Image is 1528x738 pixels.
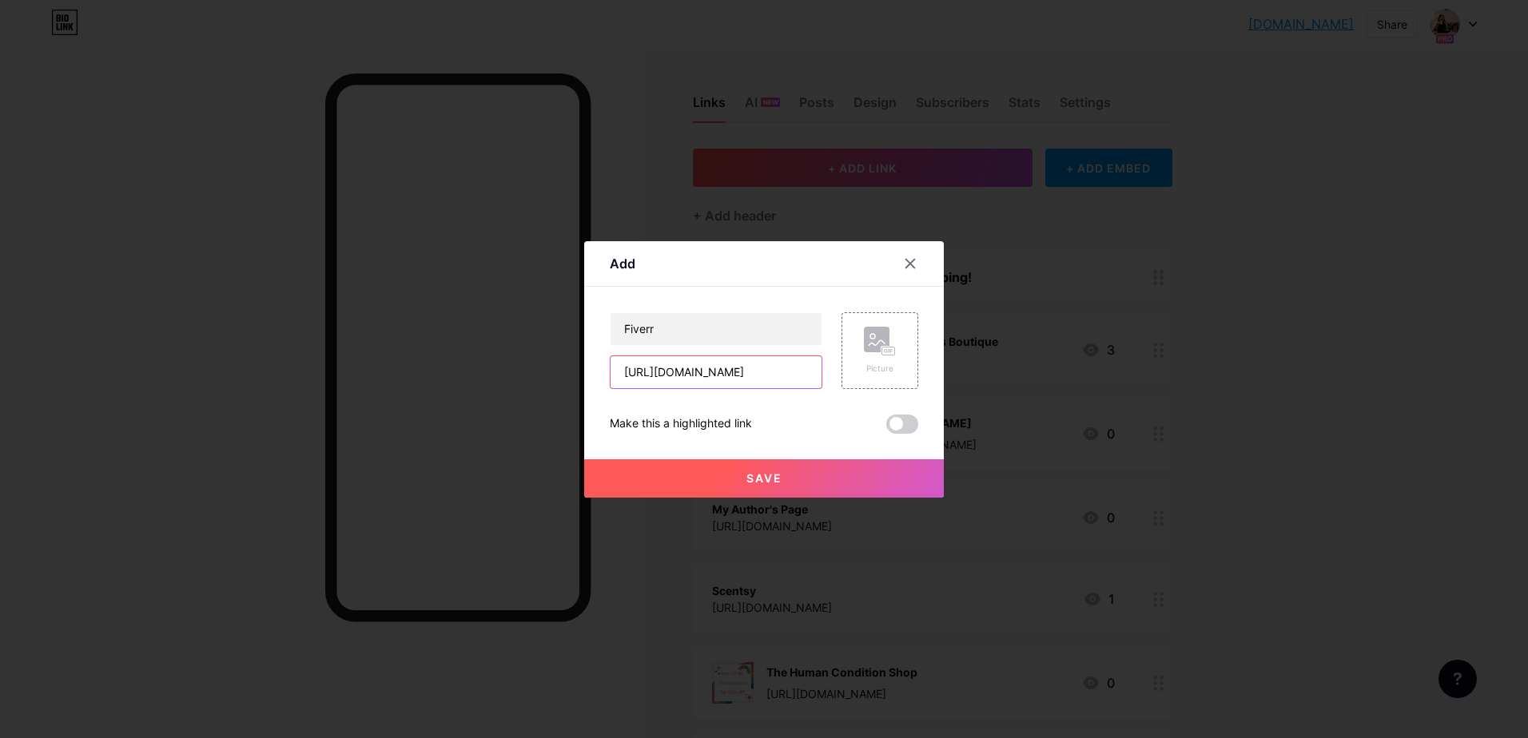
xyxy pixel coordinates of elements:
div: Picture [864,363,896,375]
button: Save [584,459,944,498]
div: Make this a highlighted link [610,415,752,434]
input: URL [611,356,822,388]
span: Save [746,471,782,485]
div: Add [610,254,635,273]
input: Title [611,313,822,345]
